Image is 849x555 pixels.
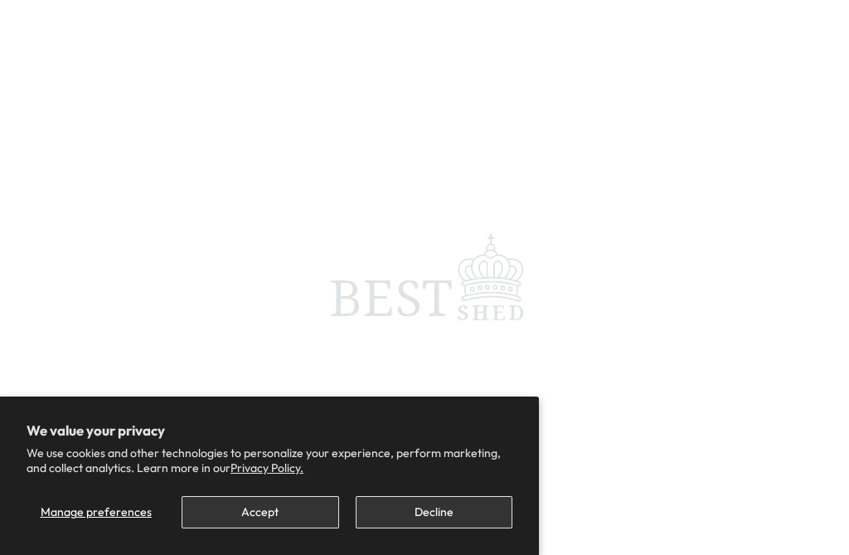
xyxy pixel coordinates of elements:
[27,445,512,475] p: We use cookies and other technologies to personalize your experience, perform marketing, and coll...
[27,423,512,438] h2: We value your privacy
[230,460,303,475] a: Privacy Policy.
[41,504,152,519] span: Manage preferences
[182,496,338,528] button: Accept
[27,496,165,528] button: Manage preferences
[356,496,512,528] button: Decline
